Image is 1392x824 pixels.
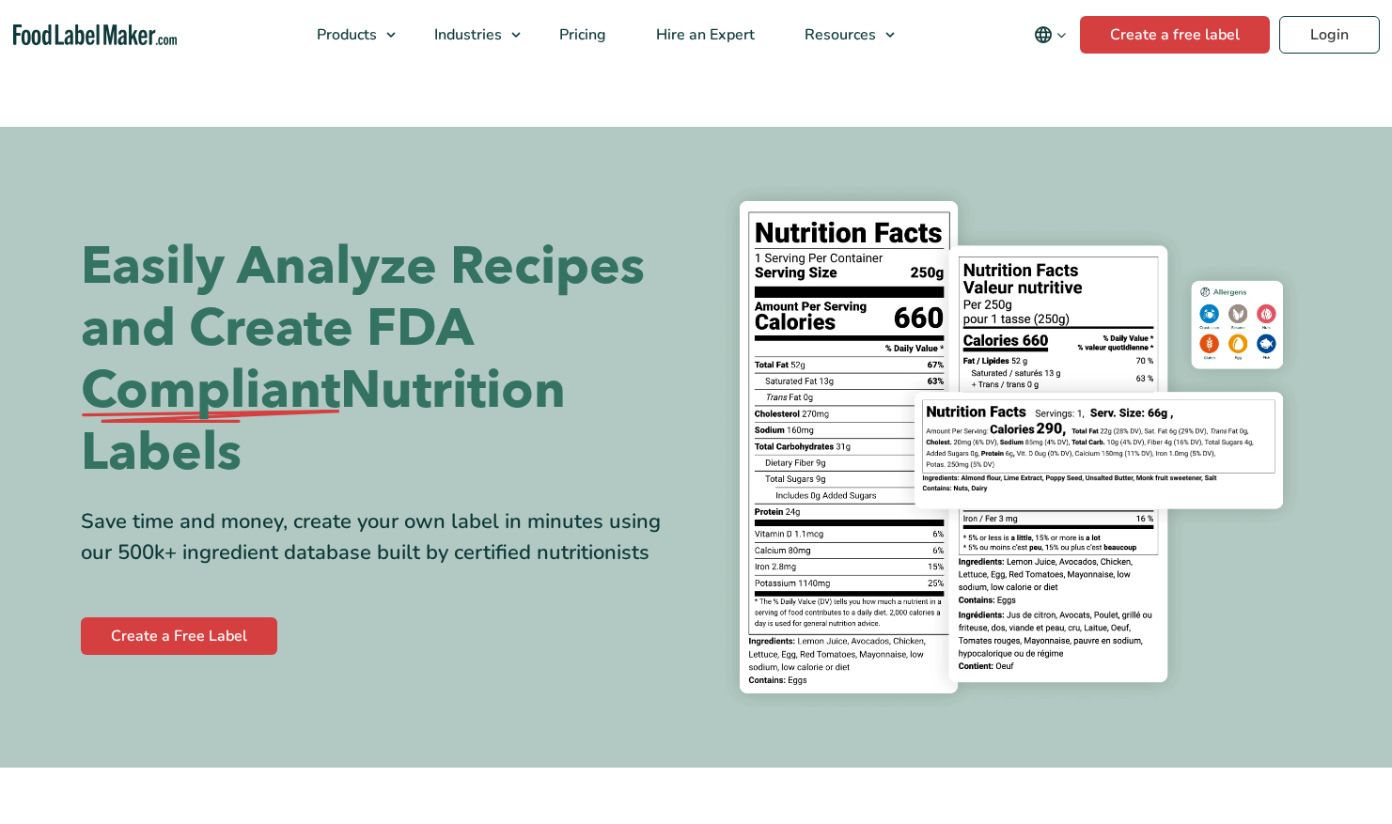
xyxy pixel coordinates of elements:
[81,360,340,422] span: Compliant
[799,24,878,45] span: Resources
[13,24,178,46] a: Food Label Maker homepage
[554,24,608,45] span: Pricing
[429,24,504,45] span: Industries
[81,236,682,484] h1: Easily Analyze Recipes and Create FDA Nutrition Labels
[1279,16,1380,54] a: Login
[650,24,757,45] span: Hire an Expert
[81,617,277,655] a: Create a Free Label
[81,506,682,568] div: Save time and money, create your own label in minutes using our 500k+ ingredient database built b...
[311,24,379,45] span: Products
[1021,16,1080,54] button: Change language
[1080,16,1270,54] a: Create a free label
